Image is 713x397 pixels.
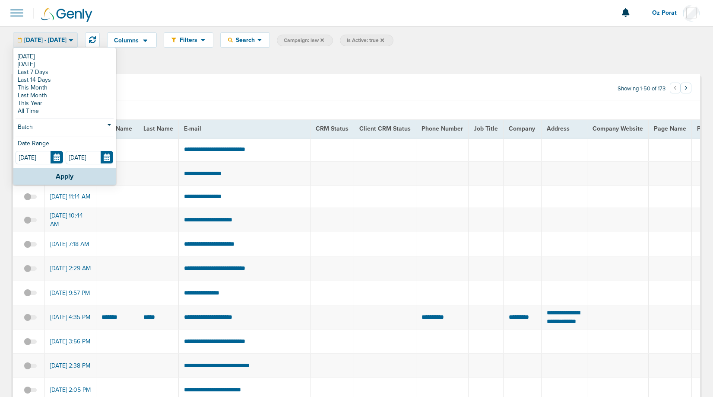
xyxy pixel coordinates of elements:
span: Filters [176,36,201,44]
button: Apply [13,168,116,185]
th: Company [503,120,542,138]
span: Showing 1-50 of 173 [618,85,665,93]
span: Is Active: true [347,37,384,44]
button: Go to next page [681,83,691,93]
a: Last Month [16,92,114,99]
a: [DATE] [16,53,114,61]
a: [DATE] [16,61,114,68]
td: [DATE] 11:14 AM [45,186,96,208]
a: This Month [16,84,114,92]
th: Company Website [587,120,648,138]
ul: Pagination [670,84,691,94]
td: [DATE] 2:29 AM [45,256,96,281]
span: CRM Status [316,125,349,132]
a: All Time [16,107,114,115]
span: Oz Porat [652,10,683,16]
td: [DATE] 10:44 AM [45,208,96,232]
td: [DATE] 4:35 PM [45,305,96,329]
td: [DATE] 3:56 PM [45,330,96,354]
span: Campaign: law [284,37,324,44]
span: Columns [114,38,139,44]
a: Last 7 Days [16,68,114,76]
a: Batch [16,122,114,133]
td: [DATE] 7:18 AM [45,232,96,256]
td: [DATE] 2:38 PM [45,354,96,378]
td: [DATE] 9:57 PM [45,281,96,305]
span: Search [233,36,257,44]
a: Last 14 Days [16,76,114,84]
img: Genly [41,8,92,22]
span: Last Name [143,125,173,132]
div: Date Range [16,141,114,151]
span: Phone Number [421,125,463,132]
a: This Year [16,99,114,107]
th: Address [542,120,587,138]
th: Job Title [468,120,503,138]
span: E-mail [184,125,201,132]
th: Client CRM Status [354,120,416,138]
span: First Name [101,125,132,132]
span: [DATE] - [DATE] [24,37,67,43]
a: Leads [13,54,70,74]
th: Page Name [648,120,691,138]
